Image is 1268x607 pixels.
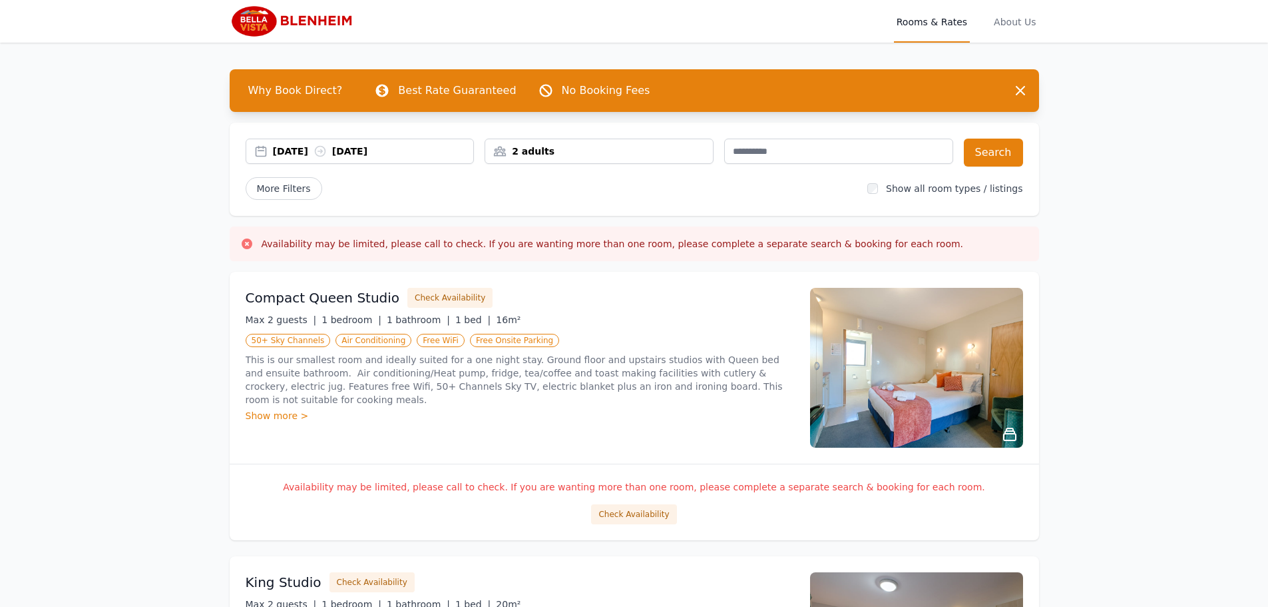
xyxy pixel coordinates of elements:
[246,289,400,307] h3: Compact Queen Studio
[246,177,322,200] span: More Filters
[964,139,1023,167] button: Search
[496,314,521,325] span: 16m²
[886,183,1022,194] label: Show all room types / listings
[455,314,491,325] span: 1 bed |
[273,145,474,158] div: [DATE] [DATE]
[329,572,415,592] button: Check Availability
[591,504,676,524] button: Check Availability
[470,334,559,347] span: Free Onsite Parking
[321,314,381,325] span: 1 bedroom |
[246,314,317,325] span: Max 2 guests |
[398,83,516,99] p: Best Rate Guaranteed
[335,334,411,347] span: Air Conditioning
[562,83,650,99] p: No Booking Fees
[246,334,331,347] span: 50+ Sky Channels
[262,237,964,251] h3: Availability may be limited, please call to check. If you are wanting more than one room, please ...
[246,409,794,422] div: Show more >
[246,573,321,592] h3: King Studio
[485,145,713,158] div: 2 adults
[246,353,794,406] p: This is our smallest room and ideally suited for a one night stay. Ground floor and upstairs stud...
[238,77,353,104] span: Why Book Direct?
[230,5,358,37] img: Bella Vista Blenheim
[407,288,493,308] button: Check Availability
[246,480,1023,494] p: Availability may be limited, please call to check. If you are wanting more than one room, please ...
[417,334,465,347] span: Free WiFi
[387,314,450,325] span: 1 bathroom |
